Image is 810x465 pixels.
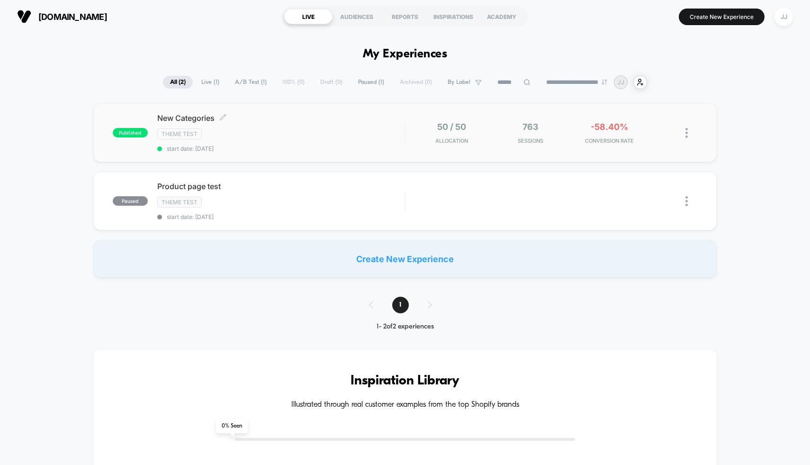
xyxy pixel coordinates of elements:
div: Create New Experience [93,240,717,278]
span: CONVERSION RATE [572,137,646,144]
span: [DOMAIN_NAME] [38,12,107,22]
span: -58.40% [591,122,628,132]
span: Paused ( 1 ) [351,76,391,89]
span: Theme Test [157,128,202,139]
span: By Label [448,79,470,86]
img: close [685,196,688,206]
span: 50 / 50 [437,122,466,132]
img: end [602,79,607,85]
span: 763 [522,122,539,132]
span: start date: [DATE] [157,145,405,152]
p: JJ [618,79,624,86]
h4: Illustrated through real customer examples from the top Shopify brands [122,401,689,410]
div: ACADEMY [477,9,526,24]
img: Visually logo [17,9,31,24]
span: paused [113,196,148,206]
span: start date: [DATE] [157,213,405,220]
span: All ( 2 ) [163,76,193,89]
img: close [685,128,688,138]
div: LIVE [284,9,333,24]
span: published [113,128,148,137]
div: 1 - 2 of 2 experiences [360,323,451,331]
span: Theme Test [157,197,202,208]
div: INSPIRATIONS [429,9,477,24]
h1: My Experiences [363,47,448,61]
span: 0 % Seen [216,419,248,433]
span: 1 [392,297,409,313]
span: Sessions [494,137,567,144]
h3: Inspiration Library [122,374,689,389]
span: A/B Test ( 1 ) [228,76,274,89]
div: JJ [774,8,793,26]
span: Live ( 1 ) [194,76,226,89]
div: AUDIENCES [333,9,381,24]
button: JJ [772,7,796,27]
button: Create New Experience [679,9,765,25]
span: New Categories [157,113,405,123]
div: REPORTS [381,9,429,24]
span: Product page test [157,182,405,191]
button: [DOMAIN_NAME] [14,9,110,24]
span: Allocation [435,137,468,144]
